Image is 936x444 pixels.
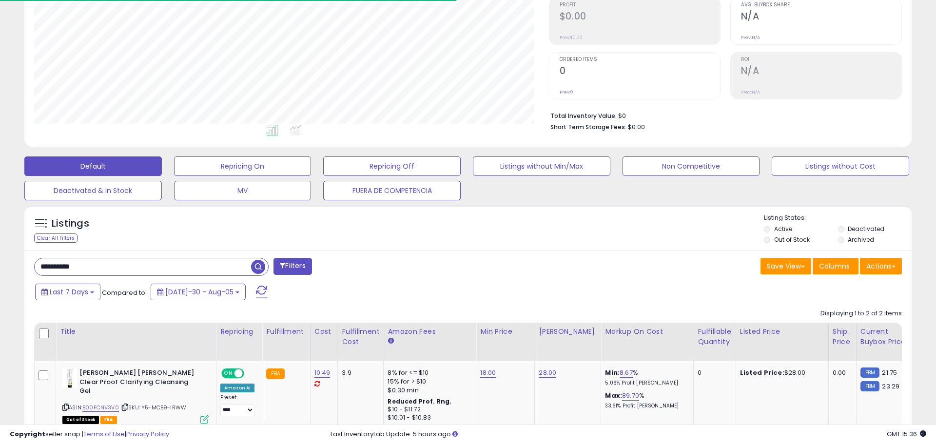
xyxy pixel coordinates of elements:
small: FBM [860,367,879,378]
h5: Listings [52,217,89,231]
div: Ship Price [833,327,852,347]
small: FBA [266,368,284,379]
div: % [605,368,686,386]
p: 5.06% Profit [PERSON_NAME] [605,380,686,386]
button: FUERA DE COMPETENCIA [323,181,461,200]
span: OFF [243,369,258,378]
p: 33.61% Profit [PERSON_NAME] [605,403,686,409]
span: 23.29 [882,382,899,391]
a: B00FCNV3V0 [82,404,119,412]
b: Short Term Storage Fees: [550,123,626,131]
div: Title [60,327,212,337]
img: 31njXTyEs6L._SL40_.jpg [62,368,77,388]
small: Prev: $0.00 [560,35,583,40]
span: $0.00 [628,122,645,132]
button: Deactivated & In Stock [24,181,162,200]
div: $0.30 min [388,386,468,395]
div: $10.01 - $10.83 [388,414,468,422]
div: Last InventoryLab Update: 5 hours ago. [331,430,926,439]
span: ON [222,369,234,378]
button: Save View [760,258,811,274]
label: Archived [848,235,874,244]
div: Min Price [480,327,530,337]
div: Repricing [220,327,258,337]
button: Listings without Min/Max [473,156,610,176]
li: $0 [550,109,895,121]
div: Preset: [220,394,254,416]
span: Profit [560,2,720,8]
b: Listed Price: [740,368,784,377]
div: 0.00 [833,368,849,377]
small: FBM [860,381,879,391]
div: Fulfillable Quantity [698,327,731,347]
small: Prev: N/A [741,89,760,95]
div: 3.9 [342,368,376,377]
small: Amazon Fees. [388,337,393,346]
button: Repricing On [174,156,312,176]
button: [DATE]-30 - Aug-05 [151,284,246,300]
h2: 0 [560,65,720,78]
button: Default [24,156,162,176]
span: FBA [100,416,117,424]
span: All listings that are currently out of stock and unavailable for purchase on Amazon [62,416,99,424]
span: 2025-08-14 15:36 GMT [887,429,926,439]
div: Current Buybox Price [860,327,911,347]
b: Total Inventory Value: [550,112,617,120]
span: Columns [819,261,850,271]
div: Amazon Fees [388,327,472,337]
span: Last 7 Days [50,287,88,297]
div: 8% for <= $10 [388,368,468,377]
strong: Copyright [10,429,45,439]
div: ASIN: [62,368,209,423]
label: Out of Stock [774,235,810,244]
button: MV [174,181,312,200]
span: 21.75 [882,368,897,377]
small: Prev: N/A [741,35,760,40]
p: Listing States: [764,213,911,223]
label: Active [774,225,792,233]
button: Listings without Cost [772,156,909,176]
div: 15% for > $10 [388,377,468,386]
a: Terms of Use [83,429,125,439]
button: Repricing Off [323,156,461,176]
b: Min: [605,368,620,377]
div: % [605,391,686,409]
div: Clear All Filters [34,233,78,243]
label: Deactivated [848,225,884,233]
div: Amazon AI [220,384,254,392]
div: Listed Price [740,327,824,337]
button: Non Competitive [623,156,760,176]
div: Fulfillment [266,327,306,337]
span: Compared to: [102,288,147,297]
span: Ordered Items [560,57,720,62]
h2: $0.00 [560,11,720,24]
a: 28.00 [539,368,556,378]
div: Fulfillment Cost [342,327,379,347]
button: Last 7 Days [35,284,100,300]
a: 10.49 [314,368,331,378]
div: 0 [698,368,728,377]
button: Filters [273,258,312,275]
a: Privacy Policy [126,429,169,439]
button: Columns [813,258,858,274]
b: Reduced Prof. Rng. [388,397,451,405]
span: | SKU: Y5-MCB9-IRWW [120,404,186,411]
div: [PERSON_NAME] [539,327,597,337]
div: Displaying 1 to 2 of 2 items [820,309,902,318]
a: 8.67 [620,368,633,378]
th: The percentage added to the cost of goods (COGS) that forms the calculator for Min & Max prices. [601,323,694,361]
a: 89.70 [622,391,639,401]
div: $28.00 [740,368,821,377]
h2: N/A [741,11,901,24]
button: Actions [860,258,902,274]
a: 18.00 [480,368,496,378]
div: seller snap | | [10,430,169,439]
h2: N/A [741,65,901,78]
div: Cost [314,327,334,337]
div: $10 - $11.72 [388,405,468,414]
span: [DATE]-30 - Aug-05 [165,287,234,297]
b: Max: [605,391,622,400]
small: Prev: 0 [560,89,573,95]
b: [PERSON_NAME] [PERSON_NAME] Clear Proof Clarifying Cleansing Gel [79,368,198,398]
span: Avg. Buybox Share [741,2,901,8]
